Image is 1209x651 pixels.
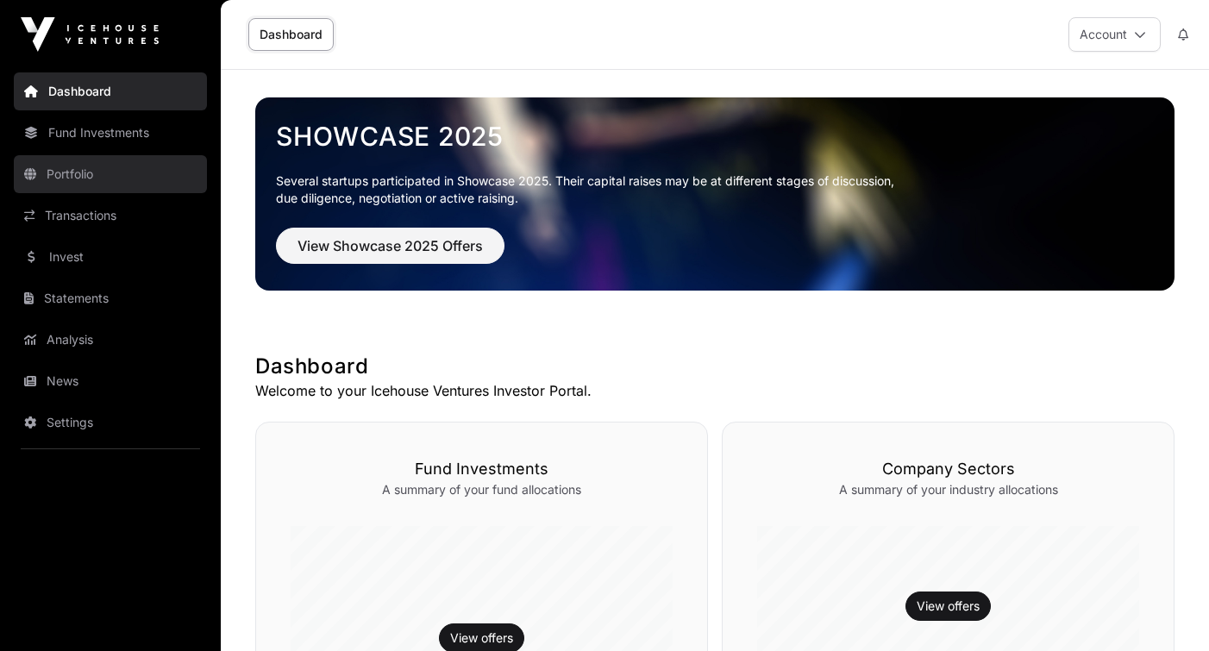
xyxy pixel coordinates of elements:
[1068,17,1161,52] button: Account
[14,321,207,359] a: Analysis
[905,592,991,621] button: View offers
[450,629,513,647] a: View offers
[757,457,1139,481] h3: Company Sectors
[14,155,207,193] a: Portfolio
[276,245,504,262] a: View Showcase 2025 Offers
[14,404,207,441] a: Settings
[276,121,1154,152] a: Showcase 2025
[276,228,504,264] button: View Showcase 2025 Offers
[248,18,334,51] a: Dashboard
[14,114,207,152] a: Fund Investments
[14,197,207,235] a: Transactions
[14,238,207,276] a: Invest
[21,17,159,52] img: Icehouse Ventures Logo
[1123,568,1209,651] iframe: Chat Widget
[255,97,1175,291] img: Showcase 2025
[255,380,1175,401] p: Welcome to your Icehouse Ventures Investor Portal.
[291,457,673,481] h3: Fund Investments
[917,598,980,615] a: View offers
[14,362,207,400] a: News
[298,235,483,256] span: View Showcase 2025 Offers
[757,481,1139,498] p: A summary of your industry allocations
[276,172,1154,207] p: Several startups participated in Showcase 2025. Their capital raises may be at different stages o...
[255,353,1175,380] h1: Dashboard
[14,72,207,110] a: Dashboard
[14,279,207,317] a: Statements
[291,481,673,498] p: A summary of your fund allocations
